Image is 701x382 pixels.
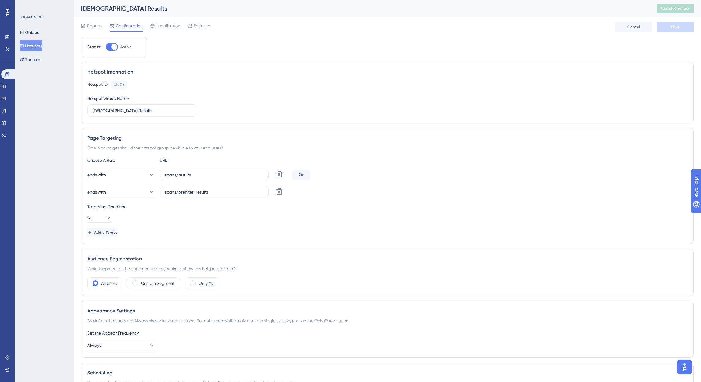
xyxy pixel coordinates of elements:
[165,172,263,178] input: yourwebsite.com/path
[87,203,687,210] div: Targeting Condition
[87,369,687,376] div: Scheduling
[87,22,102,29] span: Reports
[87,95,129,102] div: Hotspot Group Name
[20,40,42,51] button: Hotspots
[199,280,214,287] label: Only Me
[627,25,640,29] span: Cancel
[93,107,191,114] input: Type your Hotspot Group Name here
[87,228,117,237] button: Add a Target
[14,2,38,9] span: Need Help?
[87,157,155,164] div: Choose A Rule
[87,169,155,181] button: ends with
[87,68,687,76] div: Hotspot Information
[165,189,263,195] input: yourwebsite.com/path
[292,170,310,180] div: Or
[87,186,155,198] button: ends with
[657,22,694,32] button: Save
[87,329,687,337] div: Set the Appear Frequency
[194,22,205,29] span: Editor
[94,230,117,235] span: Add a Target
[87,213,112,223] button: Or
[87,134,687,142] div: Page Targeting
[87,188,106,196] span: ends with
[661,6,690,11] span: Publish Changes
[671,25,680,29] span: Save
[87,307,687,315] div: Appearance Settings
[615,22,652,32] button: Cancel
[87,339,155,351] button: Always
[20,27,39,38] button: Guides
[87,317,687,324] div: By default, hotspots are Always visible for your end users. To make them visible only during a si...
[120,44,131,49] span: Active
[20,54,40,65] button: Themes
[141,280,175,287] label: Custom Segment
[116,22,143,29] span: Configuration
[156,22,180,29] span: Localization
[87,215,92,220] span: Or
[87,81,108,89] div: Hotspot ID:
[114,82,124,87] div: 23006
[101,280,117,287] label: All Users
[87,144,687,152] div: On which pages should the hotspot group be visible to your end users?
[87,265,687,272] div: Which segment of the audience would you like to show this hotspot group to?
[87,171,106,179] span: ends with
[87,342,101,349] span: Always
[87,255,687,263] div: Audience Segmentation
[675,358,694,376] iframe: UserGuiding AI Assistant Launcher
[20,15,43,20] div: ENGAGEMENT
[160,157,227,164] div: URL
[657,4,694,13] button: Publish Changes
[81,4,642,13] div: [DEMOGRAPHIC_DATA] Results
[87,43,101,51] div: Status:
